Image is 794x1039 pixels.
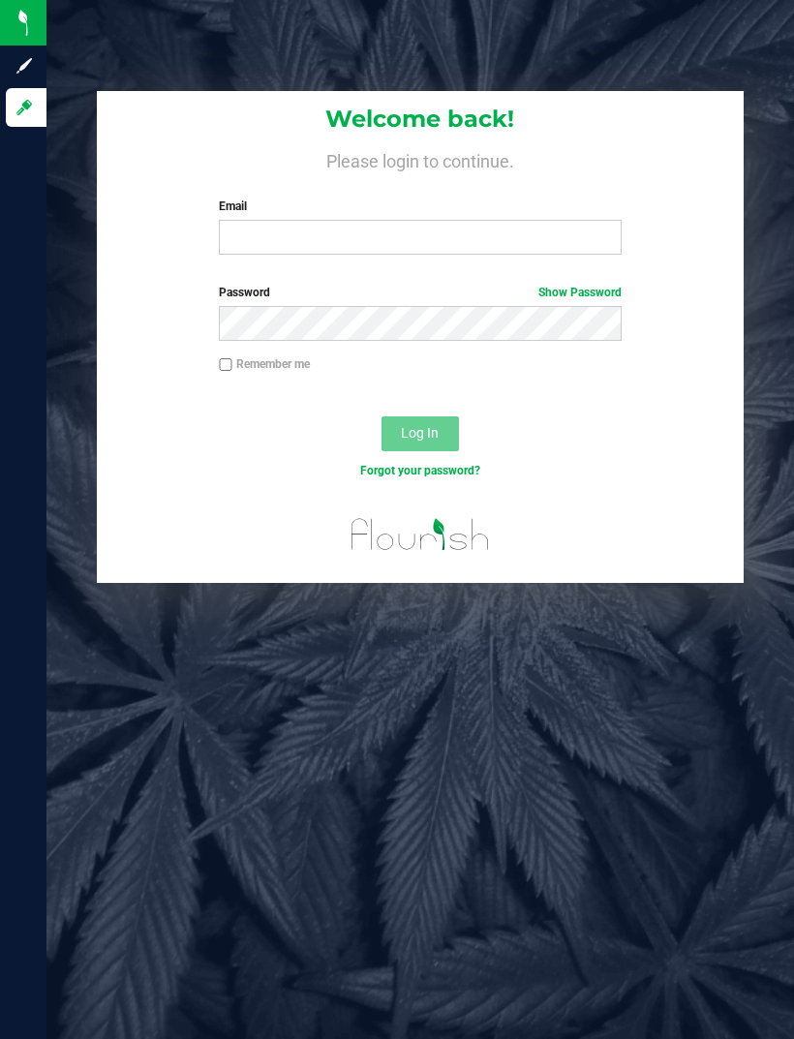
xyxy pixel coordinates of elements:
inline-svg: Sign up [15,56,34,76]
inline-svg: Log in [15,98,34,117]
a: Forgot your password? [360,464,480,477]
span: Password [219,286,270,299]
button: Log In [382,416,459,451]
input: Remember me [219,358,232,372]
img: flourish_logo.svg [339,500,501,569]
label: Remember me [219,355,310,373]
span: Log In [401,425,439,441]
label: Email [219,198,622,215]
a: Show Password [538,286,622,299]
h1: Welcome back! [97,107,744,132]
h4: Please login to continue. [97,147,744,170]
